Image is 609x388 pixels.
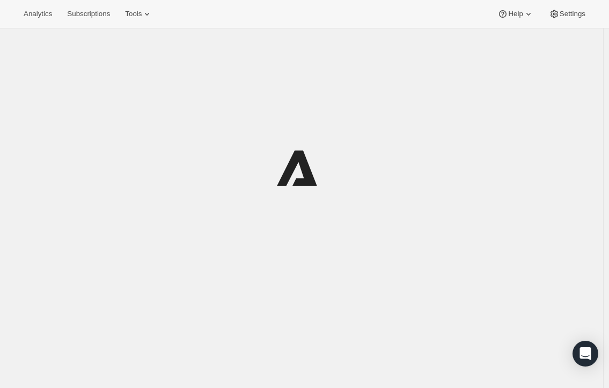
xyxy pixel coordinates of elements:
button: Help [491,6,540,21]
span: Analytics [24,10,52,18]
span: Tools [125,10,142,18]
div: Open Intercom Messenger [573,341,598,367]
span: Subscriptions [67,10,110,18]
button: Settings [542,6,592,21]
span: Help [508,10,523,18]
button: Tools [119,6,159,21]
button: Subscriptions [61,6,116,21]
span: Settings [560,10,585,18]
button: Analytics [17,6,58,21]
